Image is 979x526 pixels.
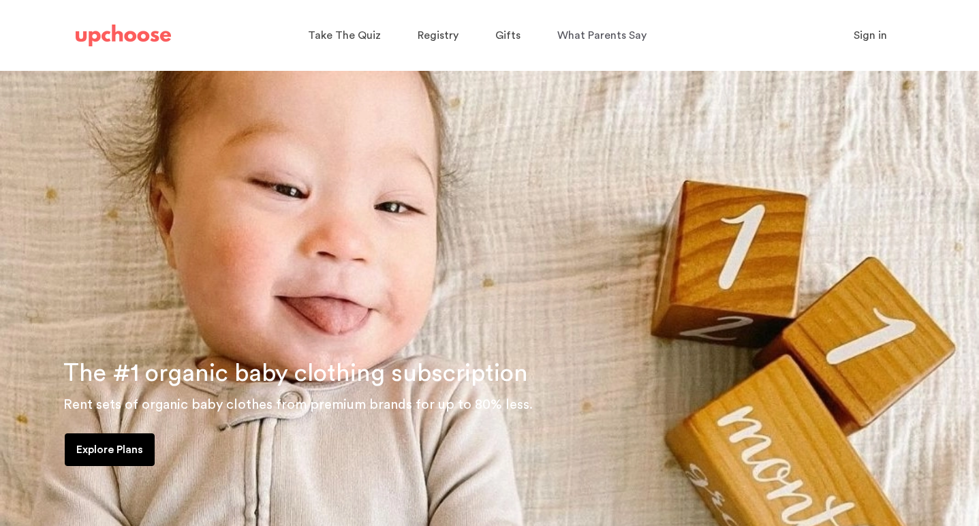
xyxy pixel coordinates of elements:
[418,22,463,49] a: Registry
[557,22,651,49] a: What Parents Say
[308,30,381,41] span: Take The Quiz
[76,22,171,50] a: UpChoose
[495,30,520,41] span: Gifts
[65,433,155,466] a: Explore Plans
[854,30,887,41] span: Sign in
[557,30,647,41] span: What Parents Say
[76,442,143,458] p: Explore Plans
[495,22,525,49] a: Gifts
[63,394,963,416] p: Rent sets of organic baby clothes from premium brands for up to 80% less.
[76,25,171,46] img: UpChoose
[837,22,904,49] button: Sign in
[63,361,528,386] span: The #1 organic baby clothing subscription
[418,30,459,41] span: Registry
[308,22,385,49] a: Take The Quiz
